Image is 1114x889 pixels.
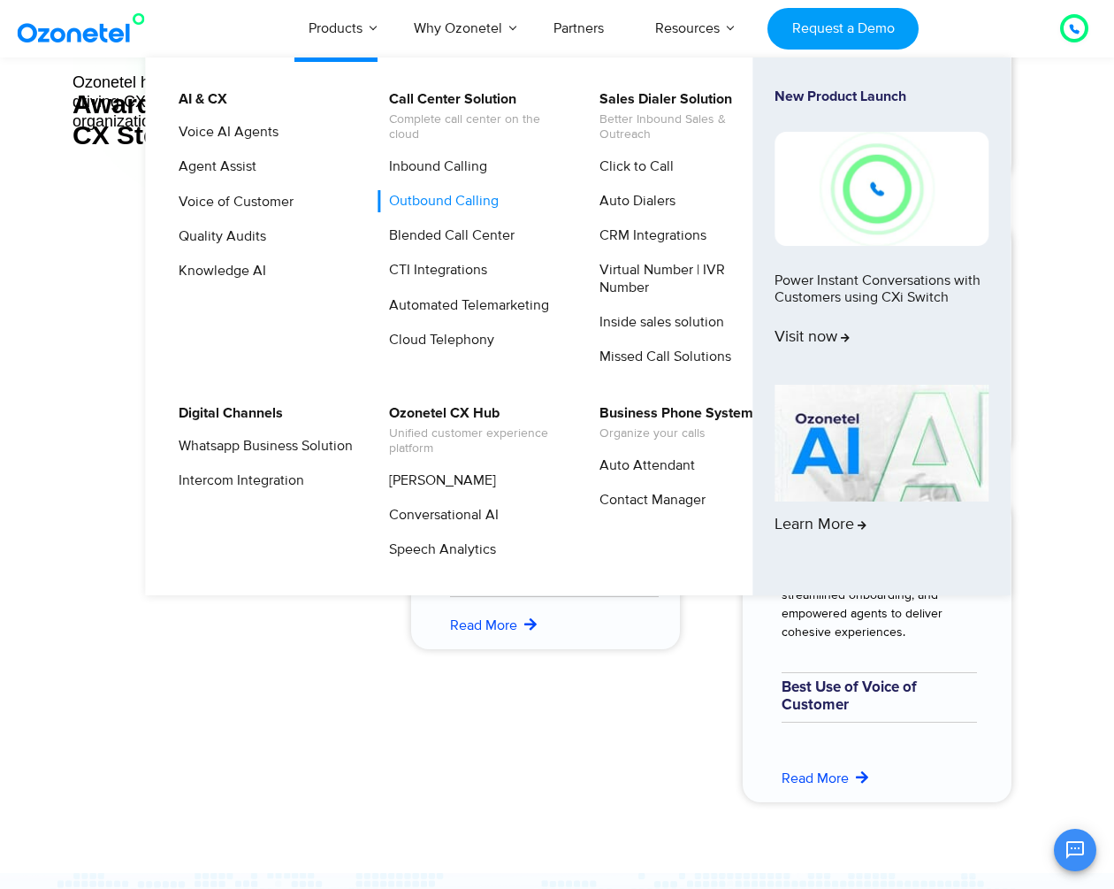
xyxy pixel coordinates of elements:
[588,489,708,511] a: Contact Manager
[167,470,307,492] a: Intercom Integration
[588,156,676,178] a: Click to Call
[599,426,753,441] span: Organize your calls
[588,346,734,368] a: Missed Call Solutions
[450,615,539,636] a: Read More
[782,567,977,641] div: Automated 50% of queries, streamlined onboarding, and empowered agents to deliver cohesive experi...
[378,329,497,351] a: Cloud Telephony
[378,88,566,145] a: Call Center SolutionComplete call center on the cloud
[378,259,490,281] a: CTI Integrations
[378,295,552,317] a: Automated Telemarketing
[167,88,230,111] a: AI & CX
[167,191,296,213] a: Voice of Customer
[167,156,259,178] a: Agent Assist
[588,311,727,333] a: Inside sales solution
[389,426,563,456] span: Unified customer experience platform
[599,112,774,142] span: Better Inbound Sales & Outreach
[389,112,563,142] span: Complete call center on the cloud
[774,516,866,535] span: Learn More
[774,385,988,565] a: Learn More
[378,539,499,561] a: Speech Analytics
[588,259,776,298] a: Virtual Number | IVR Number
[378,225,517,247] a: Blended Call Center
[774,132,988,245] img: New-Project-17.png
[767,8,919,50] a: Request a Demo
[378,470,499,492] a: [PERSON_NAME]
[782,672,977,723] h6: Best Use of Voice of Customer
[782,768,871,789] a: Read More
[774,88,988,378] a: New Product LaunchPower Instant Conversations with Customers using CXi SwitchVisit now
[774,328,850,348] span: Visit now
[72,73,367,131] div: Ozonetel has won 23 industry awards for driving CX transformation and growth for organizations.
[167,402,286,425] a: Digital Channels
[588,88,776,145] a: Sales Dialer SolutionBetter Inbound Sales & Outreach
[378,156,490,178] a: Inbound Calling
[588,455,698,477] a: Auto Attendant
[167,260,269,282] a: Knowledge AI
[1054,829,1096,871] button: Open chat
[774,385,988,502] img: AI
[167,435,355,457] a: Whatsapp Business Solution
[588,402,756,444] a: Business Phone SystemOrganize your calls
[378,504,501,526] a: Conversational AI
[167,226,269,248] a: Quality Audits
[588,190,678,212] a: Auto Dialers
[378,190,501,212] a: Outbound Calling
[588,225,709,247] a: CRM Integrations
[167,121,281,143] a: Voice AI Agents
[378,402,566,459] a: Ozonetel CX HubUnified customer experience platform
